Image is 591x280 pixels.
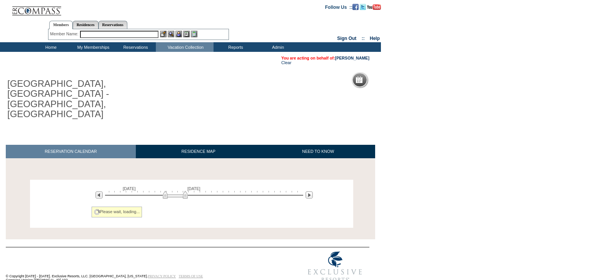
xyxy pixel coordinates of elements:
img: b_edit.gif [160,31,167,37]
span: [DATE] [123,186,136,191]
a: Reservations [98,21,127,29]
a: RESERVATION CALENDAR [6,145,136,158]
td: Vacation Collection [156,42,214,52]
a: Help [370,36,380,41]
img: Next [306,191,313,199]
img: Become our fan on Facebook [352,4,359,10]
a: Subscribe to our YouTube Channel [367,4,381,9]
img: Previous [95,191,103,199]
a: Clear [281,60,291,65]
a: Follow us on Twitter [360,4,366,9]
span: You are acting on behalf of: [281,56,369,60]
div: Please wait, loading... [92,207,142,217]
img: Follow us on Twitter [360,4,366,10]
img: Subscribe to our YouTube Channel [367,4,381,10]
span: :: [362,36,365,41]
div: Member Name: [50,31,80,37]
img: View [168,31,174,37]
img: b_calculator.gif [191,31,197,37]
h5: Reservation Calendar [366,78,424,83]
a: TERMS OF USE [179,274,203,278]
span: [DATE] [187,186,200,191]
a: NEED TO KNOW [261,145,375,158]
td: Reports [214,42,256,52]
td: Home [29,42,71,52]
img: spinner2.gif [94,209,100,215]
a: PRIVACY POLICY [148,274,176,278]
td: Follow Us :: [325,4,352,10]
h1: [GEOGRAPHIC_DATA], [GEOGRAPHIC_DATA] - [GEOGRAPHIC_DATA], [GEOGRAPHIC_DATA] [6,77,178,121]
a: Sign Out [337,36,356,41]
a: [PERSON_NAME] [335,56,369,60]
a: Become our fan on Facebook [352,4,359,9]
td: Admin [256,42,298,52]
a: Residences [73,21,98,29]
img: Reservations [183,31,190,37]
a: Members [49,21,73,29]
td: My Memberships [71,42,114,52]
a: RESIDENCE MAP [136,145,261,158]
td: Reservations [114,42,156,52]
img: Impersonate [175,31,182,37]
